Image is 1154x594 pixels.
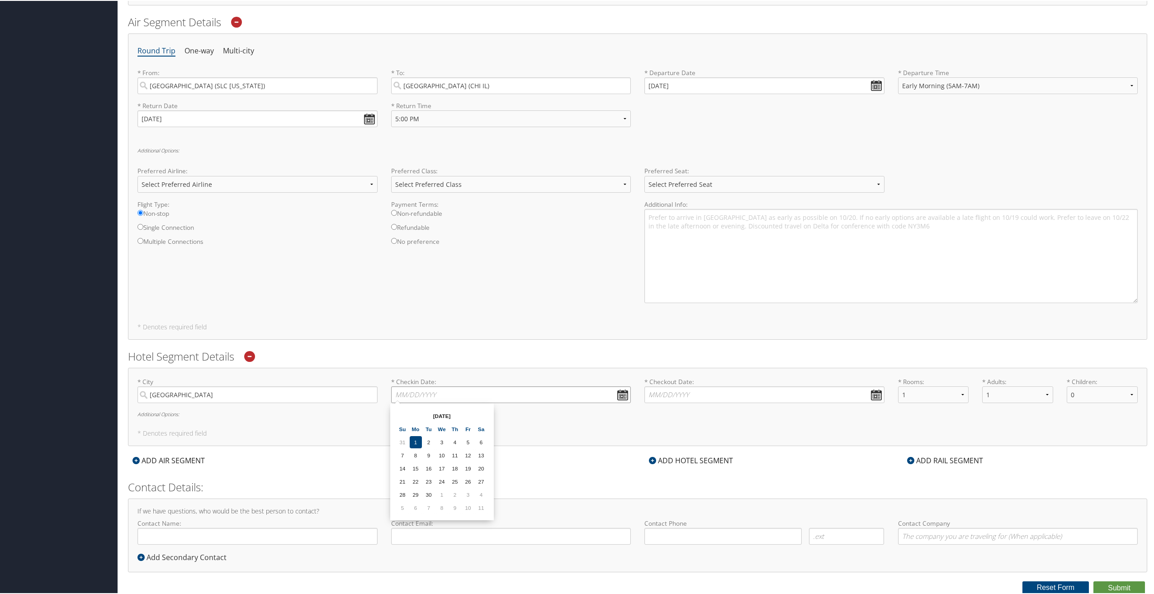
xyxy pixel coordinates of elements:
[423,475,435,487] td: 23
[137,76,378,93] input: City or Airport Code
[391,376,631,402] label: * Checkin Date:
[1022,580,1089,593] button: Reset Form
[391,518,631,544] label: Contact Email:
[462,435,474,447] td: 5
[475,475,487,487] td: 27
[410,501,422,513] td: 6
[391,222,631,236] label: Refundable
[1067,376,1138,385] label: * Children:
[436,461,448,474] td: 17
[475,488,487,500] td: 4
[137,429,1138,436] h5: * Denotes required field
[397,422,409,434] th: Su
[397,461,409,474] td: 14
[137,100,378,109] label: * Return Date
[397,475,409,487] td: 21
[410,488,422,500] td: 29
[644,385,884,402] input: * Checkout Date:
[410,409,474,421] th: [DATE]
[449,488,461,500] td: 2
[137,109,378,126] input: MM/DD/YYYY
[475,461,487,474] td: 20
[475,435,487,447] td: 6
[391,166,631,175] label: Preferred Class:
[449,475,461,487] td: 25
[391,237,397,243] input: No preference
[449,501,461,513] td: 9
[137,236,378,250] label: Multiple Connections
[128,454,209,465] div: ADD AIR SEGMENT
[137,147,1138,152] h6: Additional Options:
[436,435,448,447] td: 3
[423,501,435,513] td: 7
[436,448,448,461] td: 10
[462,461,474,474] td: 19
[644,376,884,402] label: * Checkout Date:
[391,76,631,93] input: City or Airport Code
[436,501,448,513] td: 8
[391,223,397,229] input: Refundable
[423,488,435,500] td: 30
[1093,580,1145,594] button: Submit
[898,527,1138,544] input: Contact Company
[128,14,1147,29] h2: Air Segment Details
[462,475,474,487] td: 26
[184,42,214,58] li: One-way
[423,422,435,434] th: Tu
[644,199,1138,208] label: Additional Info:
[410,461,422,474] td: 15
[423,435,435,447] td: 2
[436,422,448,434] th: We
[898,76,1138,93] select: * Departure Time
[137,199,378,208] label: Flight Type:
[644,67,884,76] label: * Departure Date
[137,507,1138,513] h4: If we have questions, who would be the best person to contact?
[644,454,738,465] div: ADD HOTEL SEGMENT
[644,518,884,527] label: Contact Phone
[449,461,461,474] td: 18
[391,67,631,93] label: * To:
[462,501,474,513] td: 10
[410,435,422,447] td: 1
[137,527,378,544] input: Contact Name:
[462,422,474,434] th: Fr
[391,100,631,109] label: * Return Time
[137,411,1138,416] h6: Additional Options:
[644,76,884,93] input: MM/DD/YYYY
[137,42,175,58] li: Round Trip
[137,323,1138,329] h5: * Denotes required field
[898,67,1138,100] label: * Departure Time
[137,67,378,93] label: * From:
[223,42,254,58] li: Multi-city
[462,488,474,500] td: 3
[436,488,448,500] td: 1
[898,518,1138,544] label: Contact Company
[137,223,143,229] input: Single Connection
[397,448,409,461] td: 7
[809,527,884,544] input: .ext
[449,422,461,434] th: Th
[462,448,474,461] td: 12
[436,475,448,487] td: 24
[137,166,378,175] label: Preferred Airline:
[391,527,631,544] input: Contact Email:
[423,448,435,461] td: 9
[128,348,1147,363] h2: Hotel Segment Details
[903,454,988,465] div: ADD RAIL SEGMENT
[410,448,422,461] td: 8
[391,199,631,208] label: Payment Terms:
[982,376,1053,385] label: * Adults:
[449,448,461,461] td: 11
[137,551,231,562] div: Add Secondary Contact
[391,208,631,222] label: Non-refundable
[137,376,378,402] label: * City
[397,501,409,513] td: 5
[475,422,487,434] th: Sa
[386,454,470,465] div: ADD CAR SEGMENT
[137,518,378,544] label: Contact Name:
[137,208,378,222] label: Non-stop
[128,479,1147,494] h2: Contact Details:
[137,209,143,215] input: Non-stop
[644,166,884,175] label: Preferred Seat:
[423,461,435,474] td: 16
